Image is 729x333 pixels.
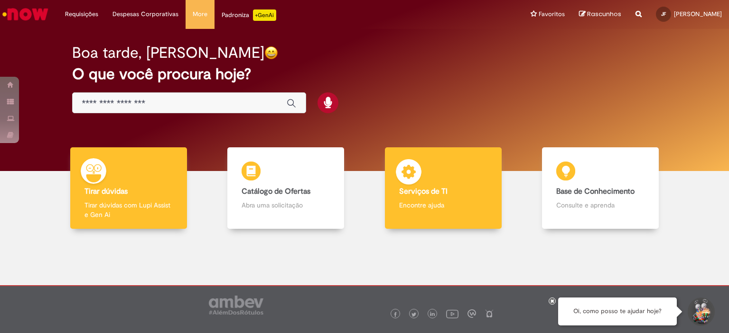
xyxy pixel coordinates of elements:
span: [PERSON_NAME] [674,10,722,18]
img: logo_footer_naosei.png [485,309,494,318]
img: logo_footer_ambev_rotulo_gray.png [209,296,263,315]
span: Rascunhos [587,9,621,18]
b: Catálogo de Ofertas [242,187,310,196]
h2: Boa tarde, [PERSON_NAME] [72,45,264,61]
a: Catálogo de Ofertas Abra uma solicitação [207,147,365,229]
span: More [193,9,207,19]
img: logo_footer_twitter.png [411,312,416,317]
img: logo_footer_workplace.png [467,309,476,318]
div: Oi, como posso te ajudar hoje? [558,297,677,325]
button: Iniciar Conversa de Suporte [686,297,715,326]
b: Base de Conhecimento [556,187,635,196]
img: logo_footer_facebook.png [393,312,398,317]
span: Favoritos [539,9,565,19]
img: logo_footer_linkedin.png [430,312,435,317]
span: JF [661,11,666,17]
b: Serviços de TI [399,187,448,196]
span: Requisições [65,9,98,19]
a: Tirar dúvidas Tirar dúvidas com Lupi Assist e Gen Ai [50,147,207,229]
p: Encontre ajuda [399,200,487,210]
div: Padroniza [222,9,276,21]
h2: O que você procura hoje? [72,66,657,82]
p: Consulte e aprenda [556,200,645,210]
p: Tirar dúvidas com Lupi Assist e Gen Ai [84,200,173,219]
a: Rascunhos [579,10,621,19]
img: logo_footer_youtube.png [446,307,458,320]
p: +GenAi [253,9,276,21]
span: Despesas Corporativas [112,9,178,19]
img: happy-face.png [264,46,278,60]
a: Base de Conhecimento Consulte e aprenda [522,147,680,229]
a: Serviços de TI Encontre ajuda [364,147,522,229]
b: Tirar dúvidas [84,187,128,196]
p: Abra uma solicitação [242,200,330,210]
img: ServiceNow [1,5,50,24]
